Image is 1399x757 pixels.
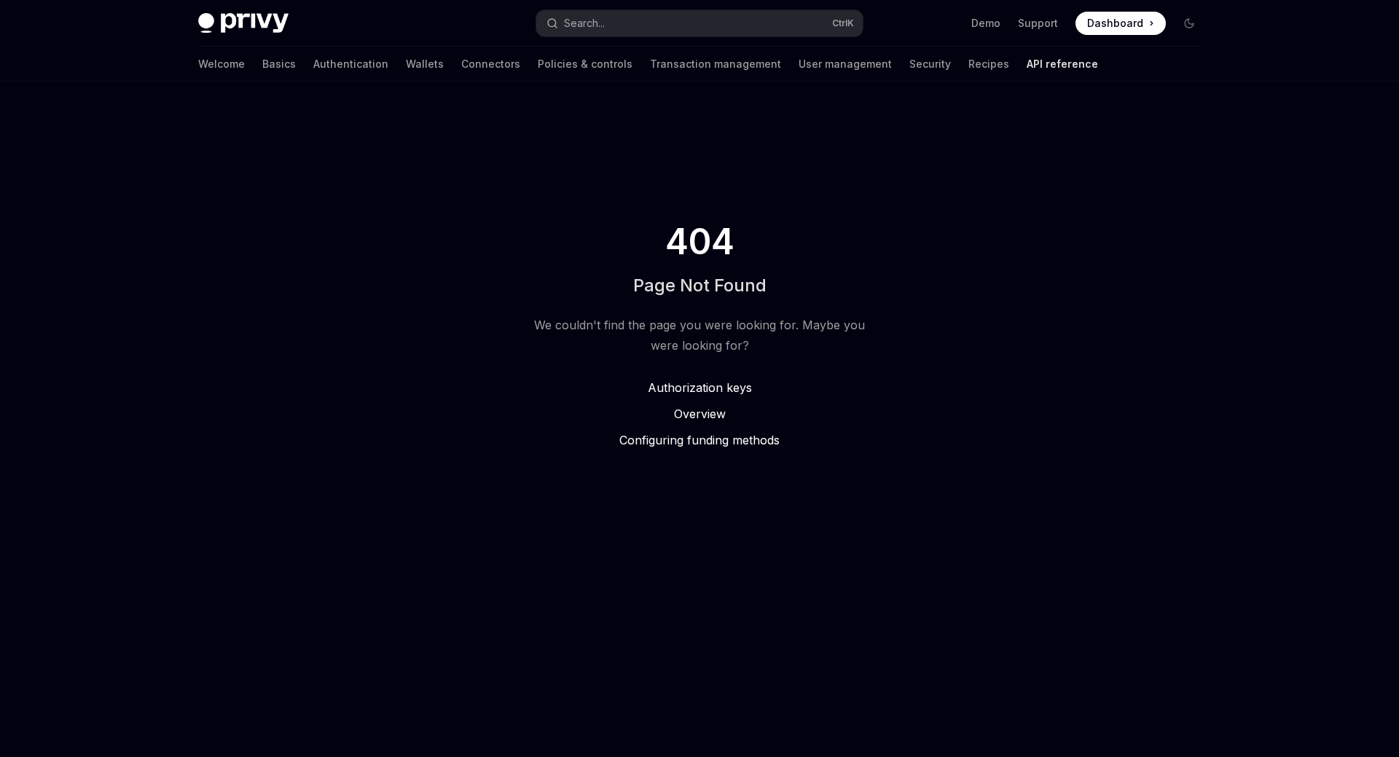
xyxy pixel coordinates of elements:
[1027,47,1098,82] a: API reference
[674,407,726,421] span: Overview
[832,17,854,29] span: Ctrl K
[262,47,296,82] a: Basics
[564,15,605,32] div: Search...
[648,380,752,395] span: Authorization keys
[528,379,871,396] a: Authorization keys
[633,274,767,297] h1: Page Not Found
[313,47,388,82] a: Authentication
[1087,16,1143,31] span: Dashboard
[650,47,781,82] a: Transaction management
[198,13,289,34] img: dark logo
[528,405,871,423] a: Overview
[909,47,951,82] a: Security
[538,47,632,82] a: Policies & controls
[198,47,245,82] a: Welcome
[1018,16,1058,31] a: Support
[406,47,444,82] a: Wallets
[461,47,520,82] a: Connectors
[662,221,737,262] span: 404
[1075,12,1166,35] a: Dashboard
[528,315,871,356] div: We couldn't find the page you were looking for. Maybe you were looking for?
[1177,12,1201,35] button: Toggle dark mode
[528,431,871,449] a: Configuring funding methods
[971,16,1000,31] a: Demo
[799,47,892,82] a: User management
[968,47,1009,82] a: Recipes
[619,433,780,447] span: Configuring funding methods
[536,10,863,36] button: Search...CtrlK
